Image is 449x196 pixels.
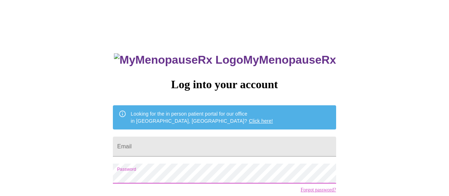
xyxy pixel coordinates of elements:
[113,78,336,91] h3: Log into your account
[131,107,273,127] div: Looking for the in person patient portal for our office in [GEOGRAPHIC_DATA], [GEOGRAPHIC_DATA]?
[249,118,273,124] a: Click here!
[301,187,336,193] a: Forgot password?
[114,53,243,67] img: MyMenopauseRx Logo
[114,53,336,67] h3: MyMenopauseRx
